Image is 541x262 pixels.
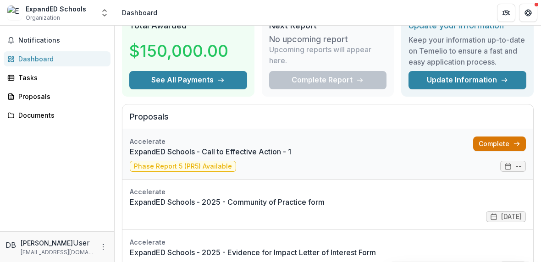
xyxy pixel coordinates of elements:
[4,70,110,85] a: Tasks
[497,4,515,22] button: Partners
[7,5,22,20] img: ExpandED Schools
[18,37,107,44] span: Notifications
[73,237,90,248] p: User
[4,51,110,66] a: Dashboard
[18,73,103,82] div: Tasks
[130,247,526,258] a: ExpandED Schools - 2025 - Evidence for Impact Letter of Interest Form
[269,44,387,66] p: Upcoming reports will appear here.
[130,196,526,207] a: ExpandED Schools - 2025 - Community of Practice form
[409,34,526,67] h3: Keep your information up-to-date on Temelio to ensure a fast and easy application process.
[118,6,161,19] nav: breadcrumb
[21,248,94,257] p: [EMAIL_ADDRESS][DOMAIN_NAME]
[473,136,526,151] a: Complete
[129,71,247,89] button: See All Payments
[130,112,526,129] h2: Proposals
[6,240,17,251] div: Daniele Baierlein
[26,4,86,14] div: ExpandED Schools
[26,14,60,22] span: Organization
[21,238,73,248] p: [PERSON_NAME]
[409,71,526,89] a: Update Information
[519,4,537,22] button: Get Help
[4,89,110,104] a: Proposals
[98,241,109,252] button: More
[18,92,103,101] div: Proposals
[98,4,111,22] button: Open entity switcher
[130,146,473,157] a: ExpandED Schools - Call to Effective Action - 1
[4,108,110,123] a: Documents
[18,54,103,64] div: Dashboard
[129,38,228,63] h3: $150,000.00
[4,33,110,48] button: Notifications
[18,110,103,120] div: Documents
[122,8,157,17] div: Dashboard
[269,34,348,44] h3: No upcoming report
